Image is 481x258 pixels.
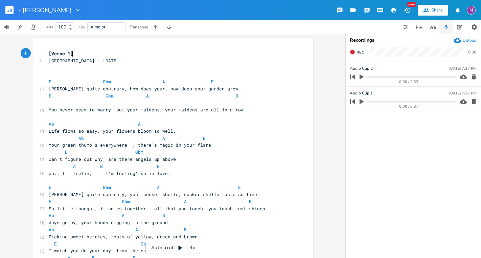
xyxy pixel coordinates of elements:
span: E [49,93,51,99]
span: Gbm [141,241,149,247]
span: E [49,79,51,85]
span: E [238,184,241,190]
span: A [157,184,160,190]
div: Autoscroll [145,242,200,254]
span: E [49,198,51,205]
div: Recordings [350,38,477,43]
div: 0:00 / 0:37 [362,105,456,108]
span: You never seem to worry, but your maidens, your maidens are all in a row [49,107,244,113]
span: E [157,163,160,169]
div: New [407,2,416,7]
span: Picking sweet berries, roots of yellow, green and brown [49,234,198,240]
span: oh.. I'm feelin, I'm feeling' so in love. [49,170,170,176]
span: - [PERSON_NAME] [18,7,72,13]
span: [PERSON_NAME] quite contrary, your cocker shells, cocker shells taste so fine [49,191,257,197]
span: B [249,198,252,205]
span: Gbm [122,198,130,205]
div: Key [78,25,85,29]
span: Your green thumb's everywhere , there’s magic in your flare [49,142,211,148]
span: E [65,149,68,155]
button: Rec [347,47,367,58]
span: Ab [49,121,54,127]
span: Gbm [103,184,111,190]
span: A [162,135,165,141]
div: melindameshad [467,6,476,15]
span: B [184,227,187,233]
span: Can't figure out why, are there angels up above [49,156,176,162]
div: Share [431,7,443,13]
span: So little thought, it comes together , all that you touch, you touch just shines [49,206,265,212]
span: [PERSON_NAME] quite contrary, how does your, how does your garden grow [49,86,238,92]
span: E [211,79,214,85]
span: A [122,212,124,218]
span: B [100,163,103,169]
span: B [162,212,165,218]
span: B [203,135,206,141]
span: A [73,163,76,169]
span: E [49,184,51,190]
span: Gbm [135,149,143,155]
span: A [138,121,141,127]
button: New [400,4,414,16]
button: Upload [454,37,476,44]
span: Ab [49,212,54,218]
span: Ab [78,135,84,141]
span: A [146,93,149,99]
span: B [235,93,238,99]
span: A [162,79,165,85]
span: Gbm [106,93,114,99]
div: Upload [463,38,476,43]
span: Audio Clip 1 [350,90,373,96]
div: [DATE] 7:27 PM [449,67,476,70]
span: A major [90,24,106,30]
span: Life flows so easy, your flowers bloom so well, [49,128,176,134]
span: Ab [49,227,54,233]
div: Transpose [130,25,148,29]
span: Audio Clip 2 [350,65,373,72]
button: M [467,2,476,18]
span: days go by, your hands digging in the ground [49,219,168,225]
span: E [54,241,57,247]
button: Share [418,5,448,16]
span: [Verse 1] [49,50,73,57]
span: A [184,198,187,205]
div: [DATE] 7:17 PM [449,91,476,95]
div: 0:00 / 2:32 [362,80,456,84]
span: A [135,227,138,233]
div: 3x [186,242,198,254]
div: 0:00 [468,50,476,54]
span: Rec [357,50,364,55]
span: [GEOGRAPHIC_DATA] - [DATE] [49,58,119,64]
span: Gbm [103,79,111,85]
span: I watch you do your day, from the corner of my eye [49,248,184,254]
div: BPM [45,25,53,29]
